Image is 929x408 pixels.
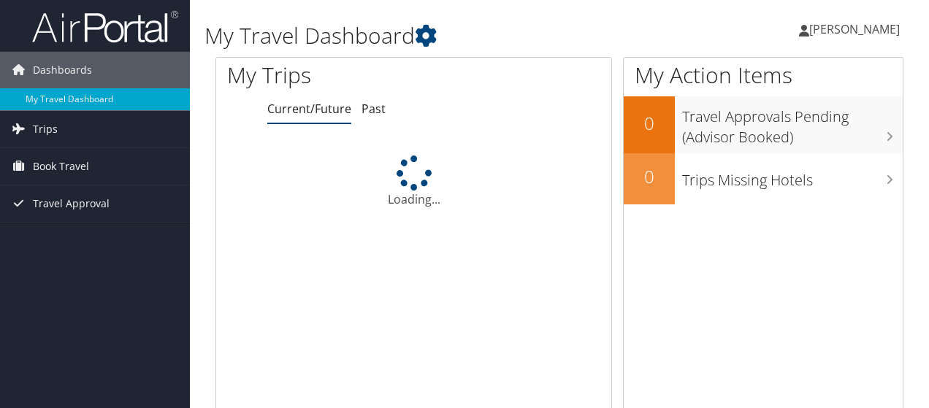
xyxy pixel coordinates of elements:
[362,101,386,117] a: Past
[682,163,903,190] h3: Trips Missing Hotels
[33,185,110,222] span: Travel Approval
[227,60,436,91] h1: My Trips
[682,99,903,147] h3: Travel Approvals Pending (Advisor Booked)
[809,21,900,37] span: [PERSON_NAME]
[32,9,178,44] img: airportal-logo.png
[33,111,58,147] span: Trips
[799,7,914,51] a: [PERSON_NAME]
[33,148,89,185] span: Book Travel
[624,96,903,153] a: 0Travel Approvals Pending (Advisor Booked)
[33,52,92,88] span: Dashboards
[216,155,611,208] div: Loading...
[624,153,903,204] a: 0Trips Missing Hotels
[624,111,675,136] h2: 0
[624,164,675,189] h2: 0
[624,60,903,91] h1: My Action Items
[204,20,678,51] h1: My Travel Dashboard
[267,101,351,117] a: Current/Future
